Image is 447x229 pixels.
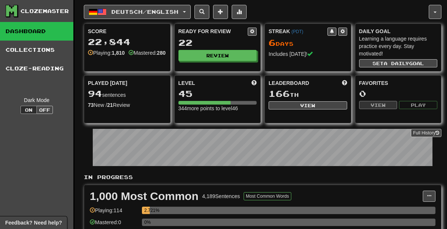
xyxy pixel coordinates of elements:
div: New / Review [88,101,167,109]
div: Dark Mode [6,96,68,104]
div: sentences [88,89,167,99]
span: Open feedback widget [5,219,62,226]
div: Mastered: [129,49,166,57]
button: Deutsch/English [84,5,191,19]
button: Most Common Words [244,192,291,200]
div: 2.721% [144,207,150,214]
button: Seta dailygoal [359,59,438,67]
div: 344 more points to level 46 [178,105,257,112]
div: Playing: 114 [90,207,138,219]
strong: 21 [107,102,113,108]
a: Full History [411,129,441,137]
div: 22,844 [88,37,167,47]
span: Deutsch / English [111,9,178,15]
div: Score [88,28,167,35]
div: Ready for Review [178,28,248,35]
div: 4,189 Sentences [202,193,240,200]
strong: 73 [88,102,94,108]
button: Off [37,106,53,114]
div: 1,000 Most Common [90,191,199,202]
p: In Progress [84,174,441,181]
span: Score more points to level up [251,79,257,87]
span: 6 [269,37,276,48]
button: More stats [232,5,247,19]
div: Clozemaster [20,7,69,15]
span: Leaderboard [269,79,309,87]
div: Favorites [359,79,438,87]
span: Level [178,79,195,87]
div: Streak [269,28,327,35]
div: Includes [DATE]! [269,50,347,58]
span: 94 [88,88,102,99]
span: This week in points, UTC [342,79,347,87]
a: (PDT) [291,29,303,34]
div: 22 [178,38,257,47]
span: Played [DATE] [88,79,127,87]
button: View [269,101,347,109]
div: 0 [359,89,438,98]
button: Play [399,101,437,109]
div: Daily Goal [359,28,438,35]
button: View [359,101,397,109]
button: Review [178,50,257,61]
strong: 1,810 [112,50,125,56]
span: 166 [269,88,290,99]
div: Day s [269,38,347,48]
div: th [269,89,347,99]
strong: 280 [157,50,165,56]
div: 45 [178,89,257,98]
span: a daily [384,61,409,66]
button: Search sentences [194,5,209,19]
button: On [20,106,37,114]
button: Add sentence to collection [213,5,228,19]
div: Playing: [88,49,125,57]
div: Learning a language requires practice every day. Stay motivated! [359,35,438,57]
